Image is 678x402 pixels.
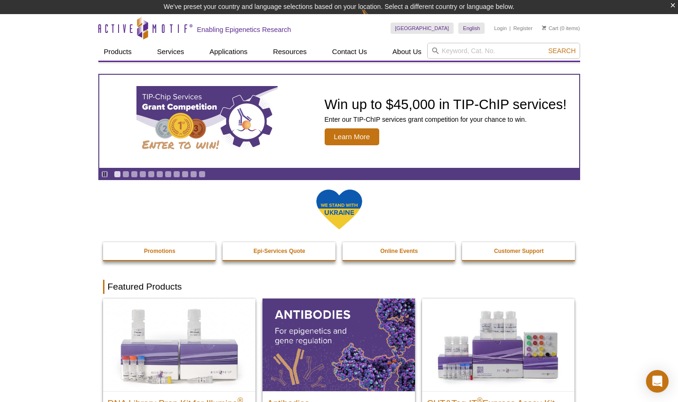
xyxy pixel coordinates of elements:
a: English [458,23,485,34]
input: Keyword, Cat. No. [427,43,580,59]
a: Customer Support [462,242,576,260]
a: Promotions [103,242,217,260]
a: Login [494,25,507,32]
h2: Featured Products [103,280,575,294]
a: Go to slide 8 [173,171,180,178]
article: TIP-ChIP Services Grant Competition [99,75,579,168]
img: Change Here [361,7,386,29]
a: Cart [542,25,558,32]
img: All Antibodies [263,299,415,391]
img: CUT&Tag-IT® Express Assay Kit [422,299,574,391]
a: Services [152,43,190,61]
a: About Us [387,43,427,61]
a: Go to slide 3 [131,171,138,178]
a: Applications [204,43,253,61]
a: Resources [267,43,312,61]
a: Toggle autoplay [101,171,108,178]
a: Epi-Services Quote [223,242,336,260]
span: Learn More [325,128,380,145]
a: Go to slide 10 [190,171,197,178]
a: Go to slide 5 [148,171,155,178]
a: Register [513,25,533,32]
a: Products [98,43,137,61]
a: Online Events [343,242,456,260]
strong: Promotions [144,248,175,254]
img: DNA Library Prep Kit for Illumina [103,299,255,391]
a: [GEOGRAPHIC_DATA] [391,23,454,34]
img: Your Cart [542,25,546,30]
a: Go to slide 9 [182,171,189,178]
a: Contact Us [327,43,373,61]
span: Search [548,47,575,55]
h2: Enabling Epigenetics Research [197,25,291,34]
li: (0 items) [542,23,580,34]
strong: Epi-Services Quote [254,248,305,254]
li: | [510,23,511,34]
img: We Stand With Ukraine [316,189,363,230]
a: TIP-ChIP Services Grant Competition Win up to $45,000 in TIP-ChIP services! Enter our TIP-ChIP se... [99,75,579,168]
strong: Online Events [380,248,418,254]
a: Go to slide 2 [122,171,129,178]
img: TIP-ChIP Services Grant Competition [136,86,278,157]
a: Go to slide 6 [156,171,163,178]
strong: Customer Support [494,248,543,254]
p: Enter our TIP-ChIP services grant competition for your chance to win. [325,115,567,124]
h2: Win up to $45,000 in TIP-ChIP services! [325,97,567,111]
a: Go to slide 7 [165,171,172,178]
button: Search [545,47,578,55]
div: Open Intercom Messenger [646,370,669,393]
a: Go to slide 4 [139,171,146,178]
a: Go to slide 11 [199,171,206,178]
a: Go to slide 1 [114,171,121,178]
